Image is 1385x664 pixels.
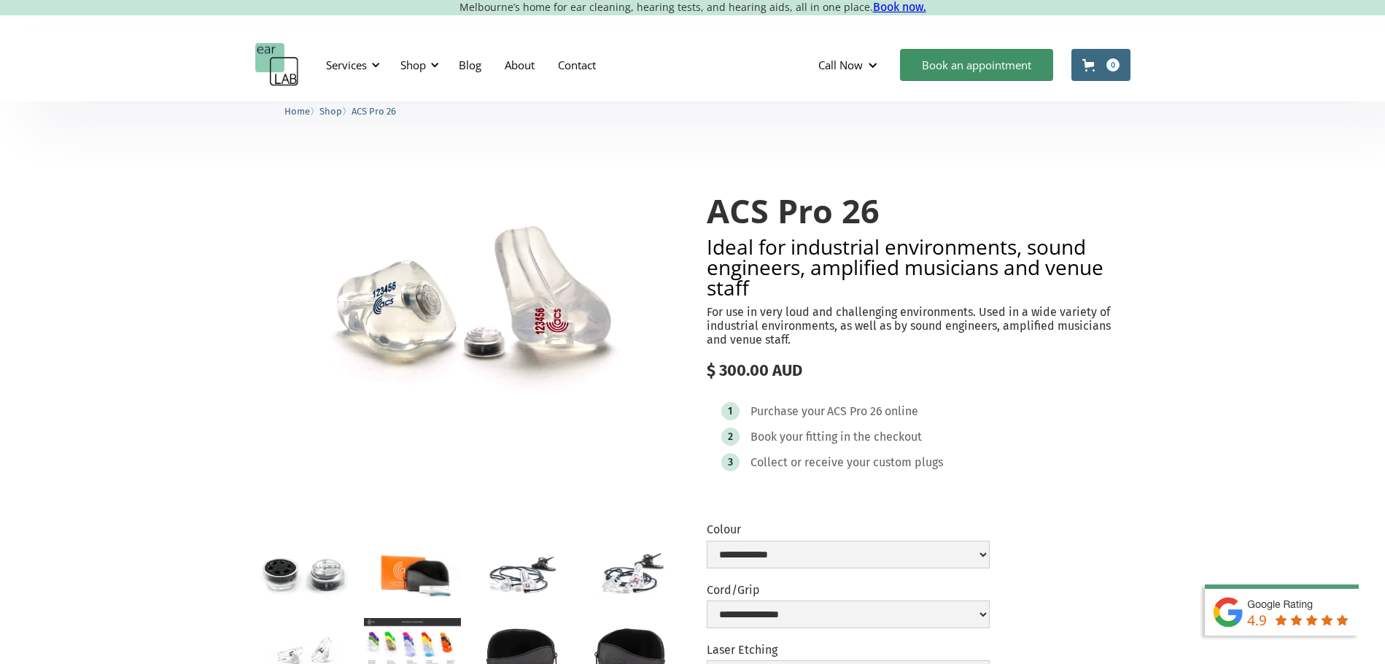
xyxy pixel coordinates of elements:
[284,104,319,119] li: 〉
[255,43,299,87] a: home
[807,43,893,87] div: Call Now
[447,44,493,86] a: Blog
[352,104,396,117] a: ACS Pro 26
[707,583,990,597] label: Cord/Grip
[1071,49,1130,81] a: Open cart
[546,44,608,86] a: Contact
[750,455,943,470] div: Collect or receive your custom plugs
[1106,58,1120,72] div: 0
[581,541,678,606] a: open lightbox
[364,541,461,606] a: open lightbox
[827,404,882,419] div: ACS Pro 26
[728,457,733,468] div: 3
[255,541,352,606] a: open lightbox
[317,43,384,87] div: Services
[900,49,1053,81] a: Book an appointment
[707,305,1130,347] p: For use in very loud and challenging environments. Used in a wide variety of industrial environme...
[493,44,546,86] a: About
[319,106,342,117] span: Shop
[707,522,990,536] label: Colour
[750,430,922,444] div: Book your fitting in the checkout
[707,193,1130,229] h1: ACS Pro 26
[707,236,1130,298] h2: Ideal for industrial environments, sound engineers, amplified musicians and venue staff
[818,58,863,72] div: Call Now
[473,541,570,606] a: open lightbox
[352,106,396,117] span: ACS Pro 26
[319,104,352,119] li: 〉
[284,104,310,117] a: Home
[319,104,342,117] a: Shop
[255,163,679,455] a: open lightbox
[400,58,426,72] div: Shop
[255,163,679,455] img: ACS Pro 26
[707,361,1130,380] div: $ 300.00 AUD
[392,43,443,87] div: Shop
[728,431,733,442] div: 2
[326,58,367,72] div: Services
[707,643,990,657] label: Laser Etching
[284,106,310,117] span: Home
[728,406,732,417] div: 1
[750,404,825,419] div: Purchase your
[885,404,918,419] div: online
